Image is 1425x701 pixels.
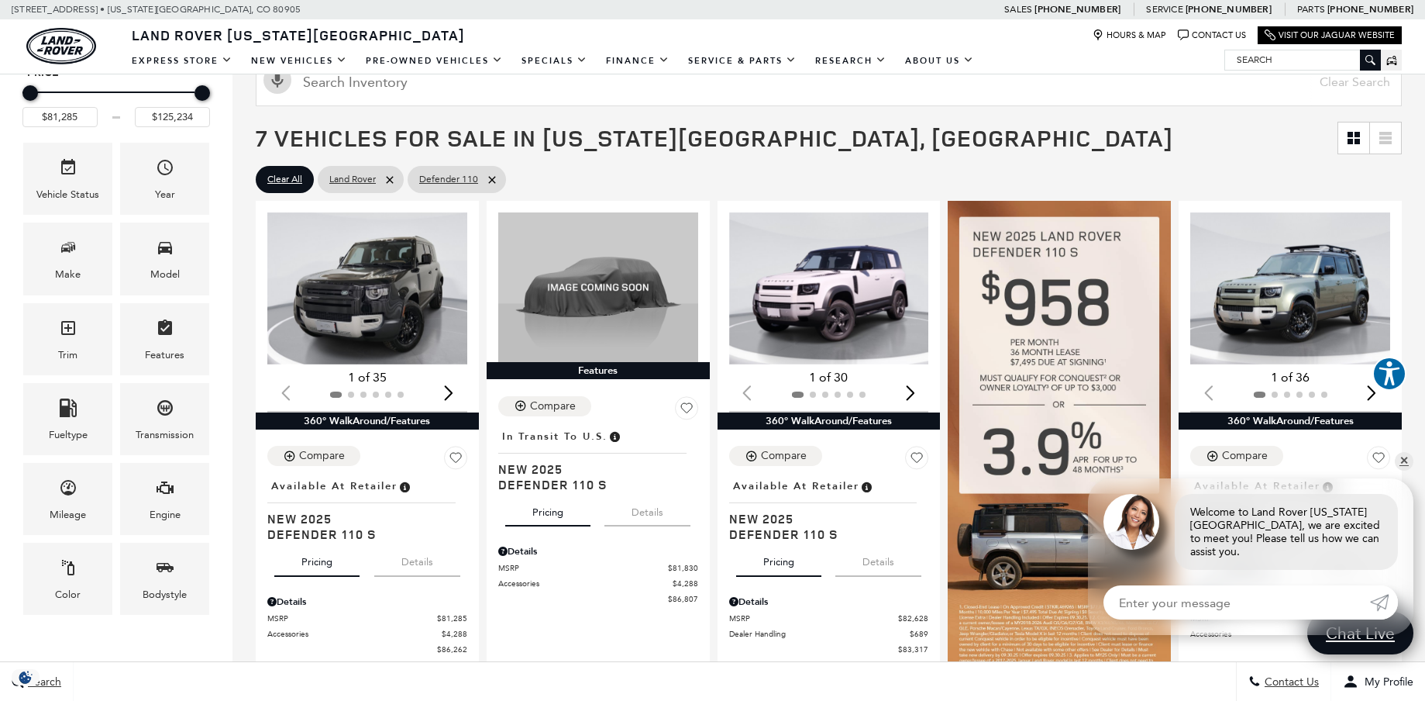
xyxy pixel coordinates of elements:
span: Mileage [59,475,77,506]
span: Vehicle has shipped from factory of origin. Estimated time of delivery to Retailer is on average ... [608,428,621,445]
span: New 2025 [267,511,456,527]
span: Defender 110 [419,170,478,189]
div: MakeMake [23,223,112,295]
span: New 2025 [729,511,917,527]
span: Transmission [156,395,174,426]
a: Hours & Map [1093,29,1166,41]
span: Available at Retailer [733,478,859,495]
button: Explore your accessibility options [1372,357,1406,391]
a: Visit Our Jaguar Website [1265,29,1395,41]
span: Vehicle [59,154,77,186]
div: Transmission [136,426,194,444]
span: In Transit to U.S. [502,428,608,445]
button: Save Vehicle [444,446,467,475]
span: $86,262 [437,644,467,655]
input: Minimum [22,107,98,127]
div: Compare [761,449,807,463]
span: MSRP [498,562,668,574]
span: Year [156,154,174,186]
a: Available at RetailerNew 2025Defender 110 S [729,475,929,542]
span: Accessories [498,578,673,589]
span: Defender 110 S [498,477,687,492]
span: Features [156,315,174,347]
span: Defender 110 S [729,527,917,542]
span: $81,830 [668,562,698,574]
a: land-rover [26,28,96,64]
span: Engine [156,475,174,506]
button: pricing tab [274,542,360,576]
div: Features [487,362,710,379]
div: FueltypeFueltype [23,383,112,455]
button: Save Vehicle [905,446,928,475]
a: Accessories $4,288 [267,628,467,640]
span: Vehicle is in stock and ready for immediate delivery. Due to demand, availability is subject to c... [398,478,411,495]
span: Land Rover [US_STATE][GEOGRAPHIC_DATA] [132,26,465,44]
img: Opt-Out Icon [8,669,43,685]
div: Maximum Price [194,85,210,101]
a: Accessories $4,288 [498,578,698,589]
button: Compare Vehicle [729,446,822,466]
a: $88,805 [1190,644,1390,655]
div: Pricing Details - Defender 110 S [729,595,929,609]
img: 2025 Land Rover Defender 110 S 1 [267,212,470,364]
button: Compare Vehicle [498,396,591,416]
div: Next slide [439,376,460,410]
div: Welcome to Land Rover [US_STATE][GEOGRAPHIC_DATA], we are excited to meet you! Please tell us how... [1175,494,1398,570]
span: Accessories [267,628,442,640]
span: Bodystyle [156,554,174,586]
a: Submit [1370,585,1398,620]
a: Dealer Handling $689 [729,628,929,640]
div: Year [155,186,175,203]
div: 1 of 35 [267,369,467,386]
div: Engine [150,506,181,523]
a: Contact Us [1178,29,1246,41]
span: My Profile [1358,675,1413,689]
div: Pricing Details - Defender 110 S [498,544,698,558]
button: pricing tab [505,492,590,527]
div: ModelModel [120,223,209,295]
span: $86,807 [668,593,698,605]
div: Mileage [50,506,86,523]
div: Next slide [1361,376,1382,410]
button: Compare Vehicle [1190,446,1283,466]
a: New Vehicles [242,47,356,74]
nav: Main Navigation [122,47,983,74]
span: Contact Us [1261,675,1319,689]
div: TrimTrim [23,303,112,375]
button: Save Vehicle [675,396,698,426]
span: Clear All [267,170,302,189]
div: Compare [1222,449,1268,463]
span: Available at Retailer [271,478,398,495]
div: 1 / 2 [729,212,931,364]
div: Features [145,347,184,364]
div: EngineEngine [120,463,209,535]
a: In Transit to U.S.New 2025Defender 110 S [498,426,698,492]
a: Finance [597,47,679,74]
input: Search Inventory [256,58,1402,106]
div: 360° WalkAround/Features [256,413,479,430]
div: VehicleVehicle Status [23,143,112,215]
div: Model [150,266,180,283]
span: Defender 110 S [267,527,456,542]
div: BodystyleBodystyle [120,543,209,615]
a: Pre-Owned Vehicles [356,47,512,74]
div: TransmissionTransmission [120,383,209,455]
div: YearYear [120,143,209,215]
span: MSRP [267,613,437,624]
div: Price [22,80,210,127]
div: 1 of 30 [729,369,929,386]
button: Compare Vehicle [267,446,360,466]
span: New 2025 [498,461,687,477]
div: ColorColor [23,543,112,615]
a: MSRP $81,830 [498,562,698,574]
span: $83,317 [898,644,928,655]
div: 360° WalkAround/Features [1179,413,1402,430]
div: MileageMileage [23,463,112,535]
input: Enter your message [1103,585,1370,620]
div: 1 / 2 [1190,212,1392,364]
span: $4,288 [673,578,698,589]
a: Grid View [1338,123,1369,154]
a: [PHONE_NUMBER] [1034,3,1120,16]
span: Dealer Handling [729,628,910,640]
a: Research [806,47,896,74]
